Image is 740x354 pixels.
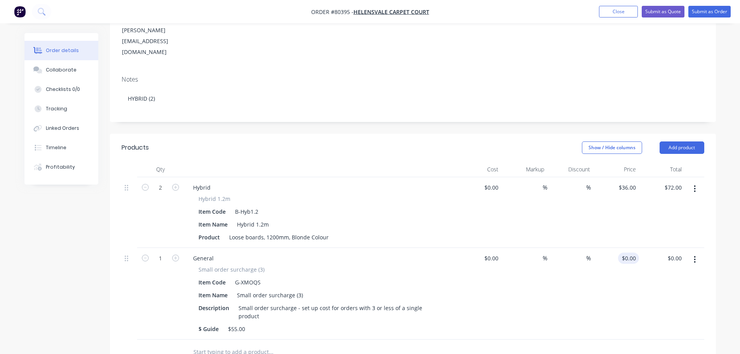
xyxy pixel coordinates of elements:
button: Close [599,6,638,17]
div: HYBRID (2) [122,87,704,110]
span: % [586,183,591,192]
div: General [187,253,220,264]
div: Linked Orders [46,125,79,132]
img: Factory [14,6,26,17]
div: Qty [137,162,184,177]
button: Submit as Order [688,6,731,17]
div: Small order surcharge (3) [234,289,306,301]
button: Tracking [24,99,98,119]
div: Collaborate [46,66,77,73]
span: Hybrid 1.2m [198,195,230,203]
span: % [586,254,591,263]
div: Item Name [195,289,231,301]
span: Small order surcharge (3) [198,265,265,274]
button: Checklists 0/0 [24,80,98,99]
div: Markup [501,162,547,177]
div: Profitability [46,164,75,171]
div: Timeline [46,144,66,151]
div: Product [195,232,223,243]
div: Loose boards, 1200mm, Blonde Colour [226,232,332,243]
span: % [543,183,547,192]
div: Small order surcharge - set up cost for orders with 3 or less of a single product [235,302,441,322]
div: Price [593,162,639,177]
button: Timeline [24,138,98,157]
button: Show / Hide columns [582,141,642,154]
div: Order details [46,47,79,54]
div: Hybrid [187,182,217,193]
div: Tracking [46,105,67,112]
button: Submit as Quote [642,6,684,17]
button: Add product [660,141,704,154]
div: Item Code [195,277,229,288]
div: Cost [456,162,501,177]
div: Total [639,162,685,177]
div: Hybrid 1.2m [234,219,272,230]
div: $55.00 [225,323,248,335]
div: [PERSON_NAME][EMAIL_ADDRESS][DOMAIN_NAME] [122,25,186,58]
button: Collaborate [24,60,98,80]
button: Profitability [24,157,98,177]
div: Discount [547,162,593,177]
div: B-Hyb1.2 [232,206,261,217]
div: $ Guide [195,323,222,335]
button: Linked Orders [24,119,98,138]
span: Order #80395 - [311,8,353,16]
div: G-XMOQS [232,277,264,288]
div: Products [122,143,149,152]
div: Notes [122,76,704,83]
div: Item Code [195,206,229,217]
div: Checklists 0/0 [46,86,80,93]
div: Description [195,302,232,314]
button: Order details [24,41,98,60]
div: Item Name [195,219,231,230]
span: % [543,254,547,263]
a: Helensvale Carpet Court [353,8,429,16]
